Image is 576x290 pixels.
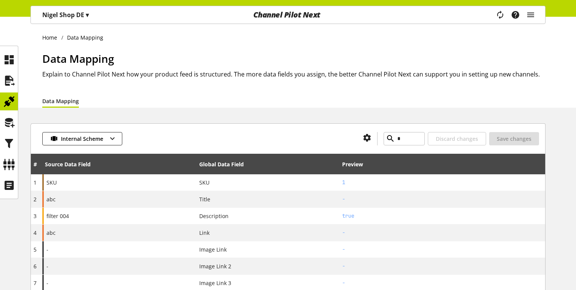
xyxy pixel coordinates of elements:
[46,262,48,270] span: -
[199,245,227,253] span: Image Link
[342,245,542,253] h2: -
[497,135,531,143] span: Save changes
[489,132,539,145] button: Save changes
[342,160,363,168] div: Preview
[342,212,542,220] h2: true
[45,160,91,168] div: Source Data Field
[34,212,37,220] span: 3
[46,229,56,237] span: abc
[46,279,48,287] span: -
[42,97,79,105] a: Data Mapping
[436,135,478,143] span: Discard changes
[199,262,231,270] span: Image Link 2
[46,178,57,186] span: SKU
[61,135,103,143] span: Internal Scheme
[42,33,61,41] a: Home
[199,160,244,168] div: Global Data Field
[46,195,56,203] span: abc
[199,178,210,186] span: SKU
[46,212,69,220] span: filter 004
[199,195,210,203] span: Title
[34,263,37,270] span: 6
[86,11,89,19] span: ▾
[34,196,37,203] span: 2
[199,279,231,287] span: Image Link 3
[34,179,37,186] span: 1
[50,135,58,143] img: 1869707a5a2b6c07298f74b45f9d27fa.svg
[199,229,210,237] span: Link
[199,212,229,220] span: Description
[34,161,37,168] span: #
[342,262,542,270] h2: -
[30,6,546,24] nav: main navigation
[34,279,37,287] span: 7
[34,246,37,253] span: 5
[34,229,37,236] span: 4
[42,10,89,19] p: Nigel Shop DE
[342,178,542,186] h2: 1
[42,70,546,79] h2: Explain to Channel Pilot Next how your product feed is structured. The more data fields you assig...
[428,132,486,145] button: Discard changes
[342,195,542,203] h2: -
[46,245,48,253] span: -
[42,51,114,66] span: Data Mapping
[342,229,542,237] h2: -
[342,279,542,287] h2: -
[42,132,122,145] button: Internal Scheme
